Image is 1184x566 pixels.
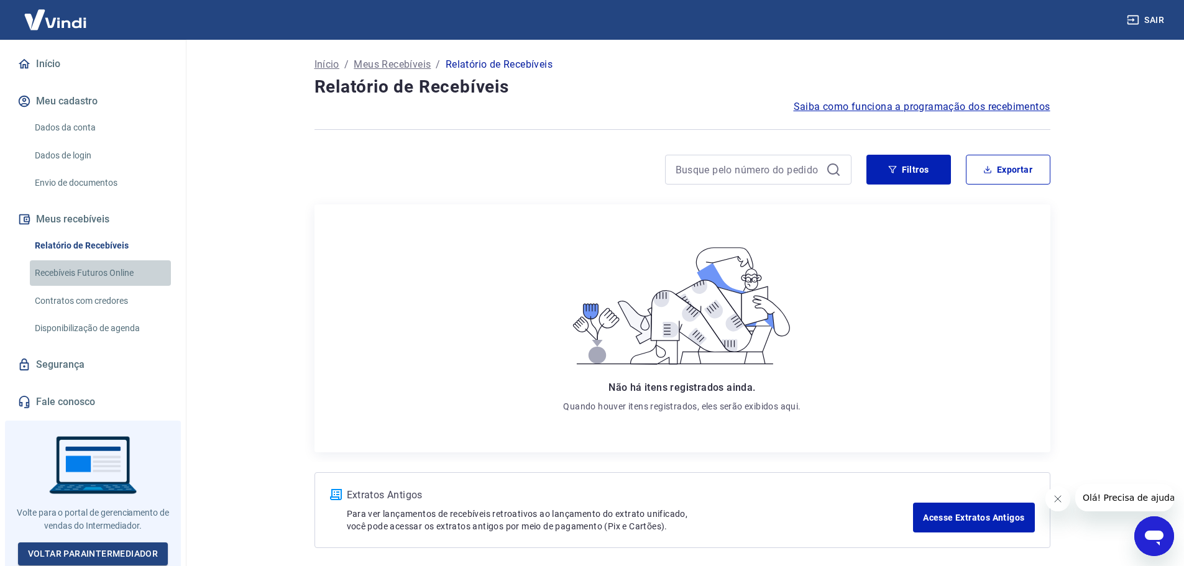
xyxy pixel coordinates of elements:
span: Não há itens registrados ainda. [608,381,755,393]
a: Meus Recebíveis [354,57,431,72]
img: ícone [330,489,342,500]
button: Filtros [866,155,951,185]
button: Sair [1124,9,1169,32]
p: / [436,57,440,72]
p: Relatório de Recebíveis [446,57,553,72]
button: Meus recebíveis [15,206,171,233]
a: Dados de login [30,143,171,168]
a: Recebíveis Futuros Online [30,260,171,286]
a: Disponibilização de agenda [30,316,171,341]
a: Início [15,50,171,78]
span: Olá! Precisa de ajuda? [7,9,104,19]
a: Voltar paraIntermediador [18,542,168,565]
a: Envio de documentos [30,170,171,196]
a: Fale conosco [15,388,171,416]
a: Saiba como funciona a programação dos recebimentos [794,99,1050,114]
p: Para ver lançamentos de recebíveis retroativos ao lançamento do extrato unificado, você pode aces... [347,508,914,532]
input: Busque pelo número do pedido [676,160,821,179]
a: Segurança [15,351,171,378]
iframe: Mensagem da empresa [1075,484,1174,511]
button: Exportar [966,155,1050,185]
button: Meu cadastro [15,88,171,115]
iframe: Botão para abrir a janela de mensagens [1134,516,1174,556]
p: / [344,57,349,72]
a: Dados da conta [30,115,171,140]
a: Relatório de Recebíveis [30,233,171,258]
p: Quando houver itens registrados, eles serão exibidos aqui. [563,400,801,413]
a: Acesse Extratos Antigos [913,503,1034,532]
h4: Relatório de Recebíveis [314,75,1050,99]
iframe: Fechar mensagem [1045,486,1070,511]
p: Extratos Antigos [347,488,914,503]
img: Vindi [15,1,96,39]
a: Início [314,57,339,72]
a: Contratos com credores [30,288,171,314]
